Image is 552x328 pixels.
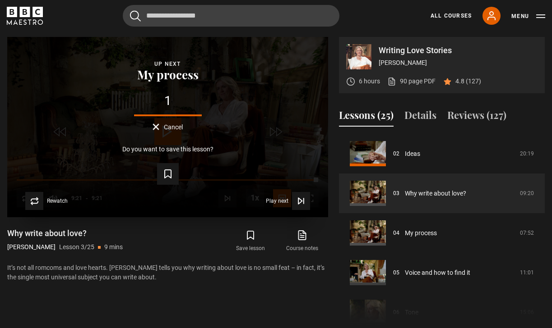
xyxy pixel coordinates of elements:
[7,228,123,239] h1: Why write about love?
[339,108,394,127] button: Lessons (25)
[225,228,276,254] button: Save lesson
[405,149,420,159] a: Ideas
[379,46,538,55] p: Writing Love Stories
[104,242,123,252] p: 9 mins
[387,77,436,86] a: 90 page PDF
[7,37,328,217] video-js: Video Player
[455,77,481,86] p: 4.8 (127)
[431,12,472,20] a: All Courses
[404,108,436,127] button: Details
[47,198,68,204] span: Rewatch
[122,146,213,152] p: Do you want to save this lesson?
[25,192,68,210] button: Rewatch
[266,198,288,204] span: Play next
[123,5,339,27] input: Search
[164,124,183,130] span: Cancel
[7,242,56,252] p: [PERSON_NAME]
[135,68,201,81] button: My process
[266,192,310,210] button: Play next
[22,59,314,68] div: Up next
[359,77,380,86] p: 6 hours
[7,7,43,25] svg: BBC Maestro
[277,228,328,254] a: Course notes
[447,108,506,127] button: Reviews (127)
[153,123,183,130] button: Cancel
[405,228,437,238] a: My process
[22,95,314,107] div: 1
[405,189,466,198] a: Why write about love?
[379,58,538,68] p: [PERSON_NAME]
[511,12,545,21] button: Toggle navigation
[59,242,94,252] p: Lesson 3/25
[7,263,328,282] p: It’s not all romcoms and love hearts. [PERSON_NAME] tells you why writing about love is no small ...
[130,10,141,22] button: Submit the search query
[405,268,470,278] a: Voice and how to find it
